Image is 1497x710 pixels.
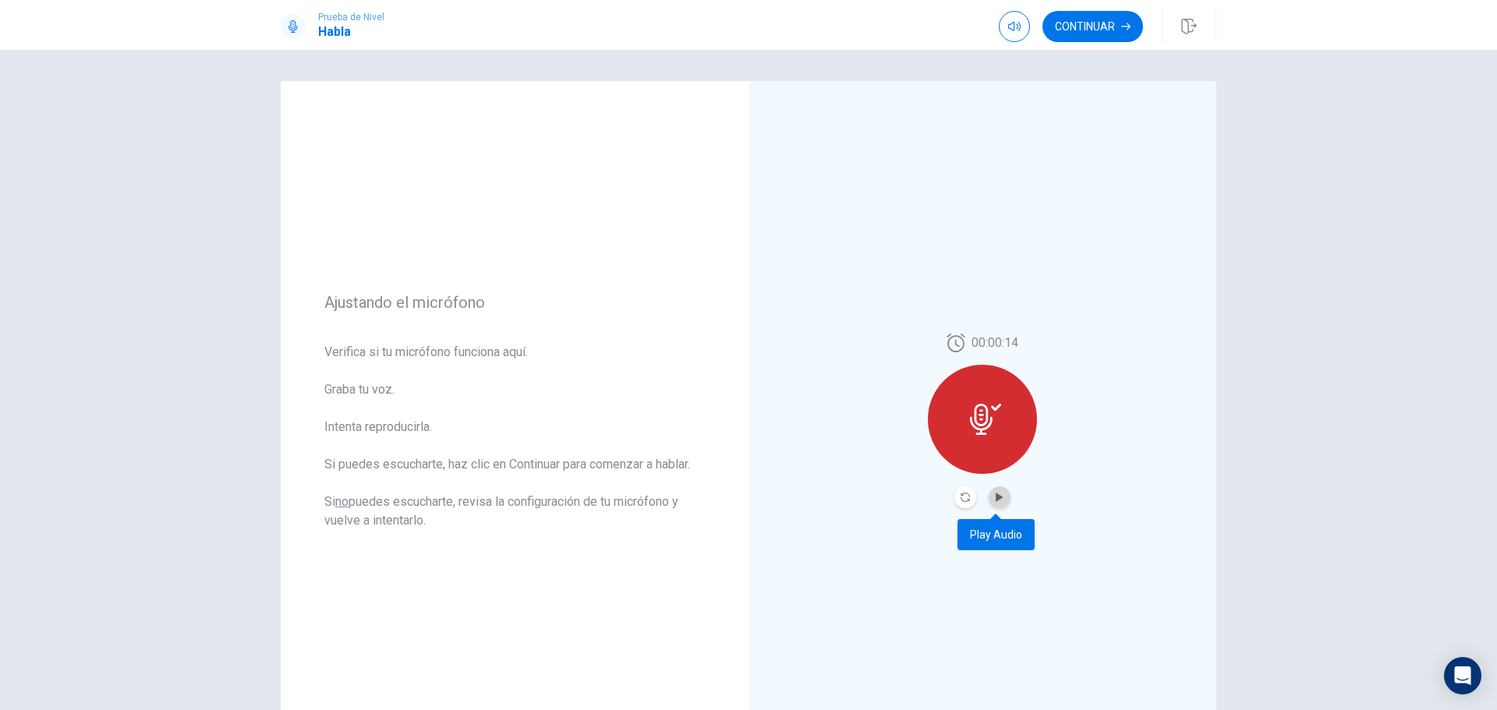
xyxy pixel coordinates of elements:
span: Verifica si tu micrófono funciona aquí. Graba tu voz. Intenta reproducirla. Si puedes escucharte,... [324,343,705,549]
div: Play Audio [957,519,1035,550]
span: Prueba de Nivel [318,12,384,23]
div: Open Intercom Messenger [1444,657,1481,694]
span: 00:00:14 [971,334,1018,352]
button: Continuar [1042,11,1143,42]
u: no [335,494,349,509]
h1: Habla [318,23,384,41]
button: Play Audio [989,486,1010,508]
span: Ajustando el micrófono [324,293,705,312]
button: Record Again [954,486,976,508]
